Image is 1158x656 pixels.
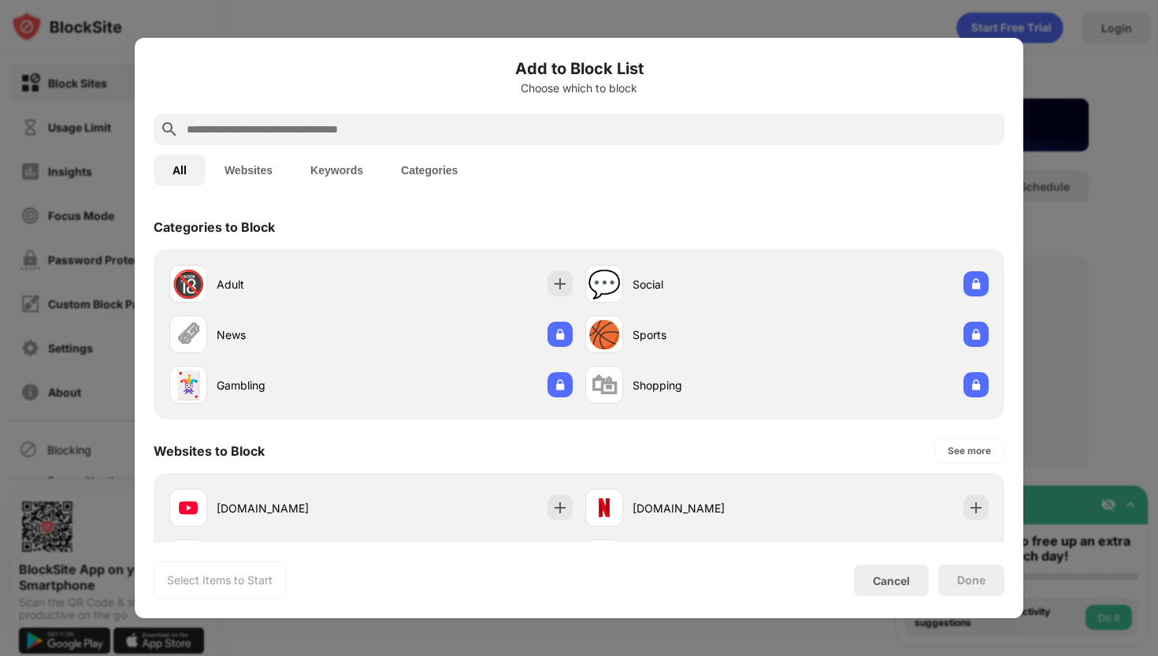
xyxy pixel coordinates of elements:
button: Websites [206,155,291,186]
div: Websites to Block [154,443,265,459]
div: Categories to Block [154,219,275,235]
img: favicons [595,498,614,517]
div: 🗞 [175,319,202,351]
h6: Add to Block List [154,57,1004,80]
div: [DOMAIN_NAME] [633,500,787,516]
div: Adult [217,276,371,293]
div: 🃏 [172,369,205,401]
button: Categories [382,155,477,186]
img: search.svg [160,120,179,139]
div: 💬 [588,268,621,300]
div: 🔞 [172,268,205,300]
div: Gambling [217,377,371,393]
button: Keywords [291,155,382,186]
div: See more [948,443,991,459]
div: Shopping [633,377,787,393]
div: Select Items to Start [167,572,273,588]
div: Social [633,276,787,293]
button: All [154,155,206,186]
div: 🛍 [591,369,618,401]
div: [DOMAIN_NAME] [217,500,371,516]
div: Cancel [873,574,910,587]
div: 🏀 [588,319,621,351]
img: favicons [179,498,198,517]
div: News [217,326,371,343]
div: Sports [633,326,787,343]
div: Done [957,574,985,587]
div: Choose which to block [154,82,1004,95]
